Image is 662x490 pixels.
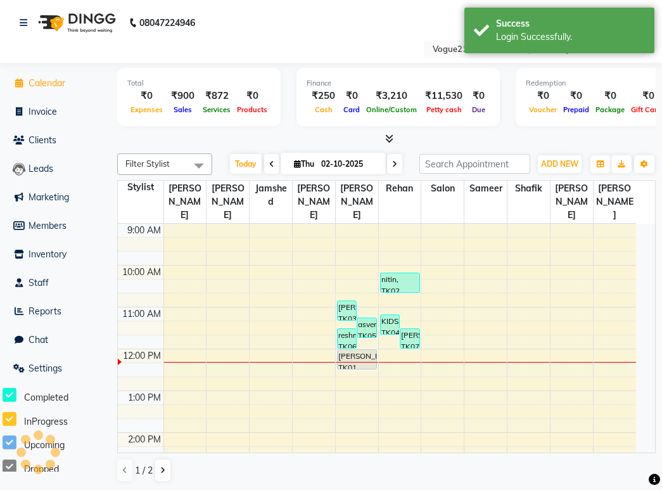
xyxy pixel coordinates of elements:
span: Leads [29,163,53,174]
div: ₹250 [307,89,340,103]
span: salon [421,181,464,197]
span: sameer [464,181,507,197]
span: Petty cash [423,105,465,114]
div: 11:00 AM [120,307,163,321]
div: [PERSON_NAME], TK01, 12:00 PM-12:30 PM, Flavoured Waxing - Full Arms [338,350,376,369]
span: Chat [29,334,48,345]
span: [PERSON_NAME] [594,181,636,223]
span: rehan [379,181,421,197]
div: Total [127,78,271,89]
span: Online/Custom [363,105,420,114]
div: Stylist [118,181,163,194]
div: Finance [307,78,490,89]
div: 9:00 AM [125,224,163,237]
b: 08047224946 [139,5,195,41]
div: 1:00 PM [125,391,163,404]
span: Voucher [526,105,560,114]
span: [PERSON_NAME] [551,181,593,223]
span: Inventory [29,248,67,260]
span: Thu [291,159,317,169]
span: [PERSON_NAME] [207,181,249,223]
div: [PERSON_NAME], TK07, 11:30 AM-12:00 PM, Shaving - Premium [400,329,419,348]
div: Login Successfully. [496,30,645,44]
span: Today [230,154,262,174]
span: shafik [507,181,550,197]
div: Success [496,17,645,30]
span: Filter Stylist [125,158,170,169]
span: Settings [29,363,62,374]
div: ₹0 [526,89,560,103]
span: [PERSON_NAME] [336,181,378,223]
span: Calendar [29,77,65,89]
span: Expenses [127,105,166,114]
span: Services [200,105,234,114]
span: 1 / 2 [135,464,153,477]
div: ₹900 [166,89,200,103]
div: ₹872 [200,89,234,103]
div: ₹0 [340,89,363,103]
div: [PERSON_NAME], TK03, 10:50 AM-11:20 AM, Threading - Eyebrows,Threading - Upper Lip [338,301,357,320]
div: ₹0 [468,89,490,103]
div: 10:00 AM [120,266,163,279]
div: ₹11,530 [420,89,468,103]
span: Products [234,105,271,114]
div: ₹0 [592,89,628,103]
span: Reports [29,306,61,317]
span: ADD NEW [541,159,578,169]
span: [PERSON_NAME] [293,181,335,223]
span: Clients [29,134,56,146]
div: ₹3,210 [363,89,420,103]
span: Package [592,105,628,114]
span: [PERSON_NAME] [164,181,207,223]
span: Sales [170,105,195,114]
span: Prepaid [560,105,592,114]
div: ₹0 [560,89,592,103]
span: Card [340,105,363,114]
button: ADD NEW [538,155,582,173]
span: Due [469,105,488,114]
span: Marketing [29,191,69,203]
span: Cash [312,105,336,114]
div: reshma, TK06, 11:30 AM-12:00 PM, Threading - Eyebrows,Threading - Forehead [338,329,357,348]
div: KIDS, TK04, 11:10 AM-11:40 AM, Men - boy haircut up to 12 years [381,315,400,334]
div: 12:00 PM [120,349,163,363]
span: Jamshed [250,181,292,210]
input: 2025-10-02 [317,155,381,174]
div: 2:00 PM [125,433,163,446]
span: Staff [29,277,49,288]
div: nitin, TK02, 10:10 AM-10:40 AM, Men - Hair Cut Without Wash [381,273,419,292]
img: logo [32,5,119,41]
span: Members [29,220,67,231]
div: ₹0 [127,89,166,103]
span: Completed [24,392,68,403]
span: InProgress [24,416,68,427]
div: asveni, TK05, 11:15 AM-11:45 AM, Threading - Eyebrows,Threading - Forehead [357,318,376,337]
span: Invoice [29,106,57,117]
div: ₹0 [234,89,271,103]
input: Search Appointment [419,154,530,174]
